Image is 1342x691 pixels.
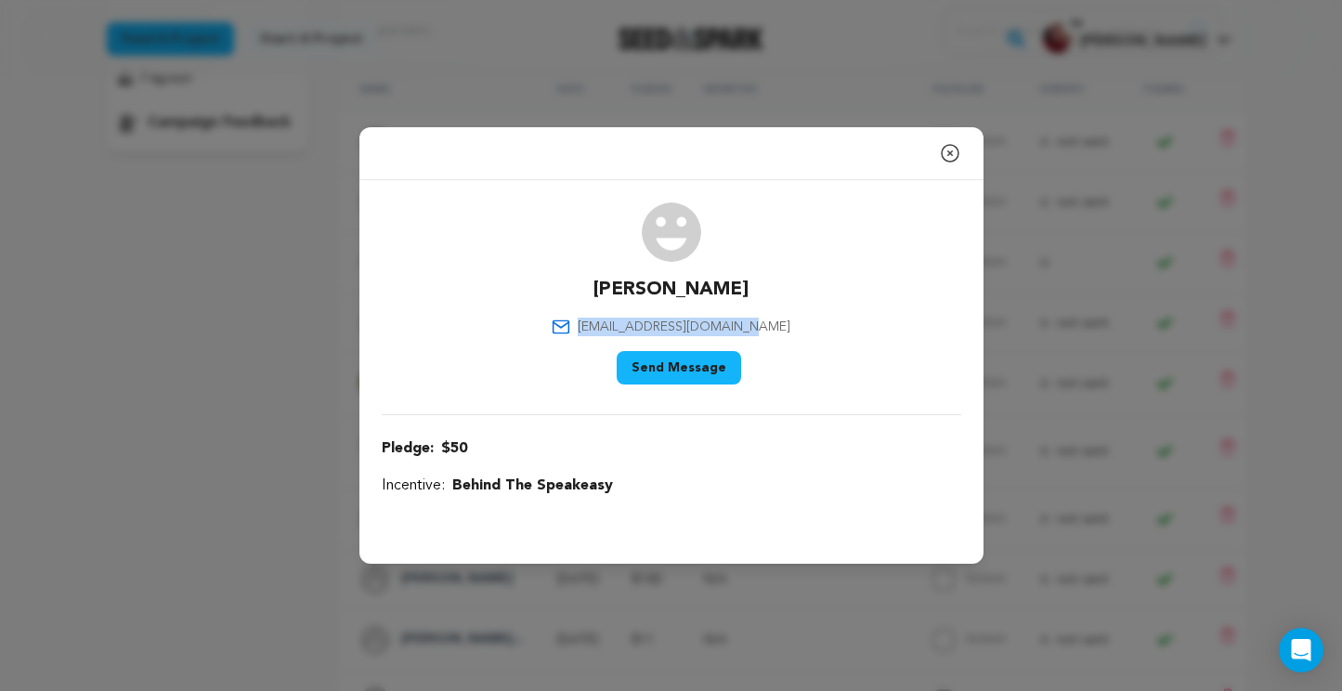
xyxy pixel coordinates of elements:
[382,437,434,460] span: Pledge:
[593,277,749,303] p: [PERSON_NAME]
[382,475,445,497] span: Incentive:
[441,437,467,460] span: $50
[642,202,701,262] img: user.png
[578,318,790,336] span: [EMAIL_ADDRESS][DOMAIN_NAME]
[617,351,741,385] button: Send Message
[1279,628,1323,672] div: Open Intercom Messenger
[452,475,613,497] span: Behind The Speakeasy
